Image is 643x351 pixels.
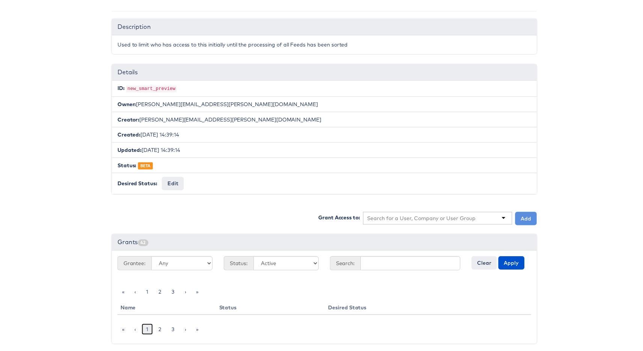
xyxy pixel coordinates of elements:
[161,178,183,192] button: Edit
[140,288,152,300] a: 1
[125,86,176,93] code: new_smart_preview
[140,326,152,337] a: 1
[318,215,360,223] label: Grant Access to:
[110,65,538,81] div: Details
[110,236,538,252] div: Grants
[116,181,156,188] b: Desired Status:
[215,303,325,317] th: Status
[116,303,215,317] th: Name
[116,288,128,300] a: «
[166,288,178,300] a: 3
[153,326,165,337] a: 2
[191,288,202,300] a: »
[137,241,147,248] span: 42
[116,258,150,272] span: Grantee:
[330,258,361,272] span: Search:
[116,132,139,139] b: Created:
[116,102,135,108] b: Owner:
[110,36,538,54] div: Used to limit who has access to this initially until the processing of all Feeds has been sorted
[500,258,526,271] button: Apply
[191,326,202,337] a: »
[223,258,253,272] span: Status:
[110,143,538,159] li: [DATE] 14:39:14
[110,19,538,36] div: Description
[153,288,165,300] a: 2
[110,97,538,113] li: [PERSON_NAME][EMAIL_ADDRESS][PERSON_NAME][DOMAIN_NAME]
[517,213,538,227] button: Add
[473,258,498,271] button: Clear
[116,163,135,170] b: Status:
[110,128,538,144] li: [DATE] 14:39:14
[367,216,477,223] input: Search for a User, Company or User Group
[166,326,178,337] a: 3
[179,288,190,300] a: ›
[325,303,533,317] th: Desired Status
[110,112,538,128] li: [PERSON_NAME][EMAIL_ADDRESS][PERSON_NAME][DOMAIN_NAME]
[137,163,152,171] span: BETA
[116,326,128,337] a: «
[179,326,190,337] a: ›
[116,117,138,124] b: Creator:
[129,326,139,337] a: ‹
[116,148,140,154] b: Updated:
[129,288,139,300] a: ‹
[116,85,123,92] b: ID:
